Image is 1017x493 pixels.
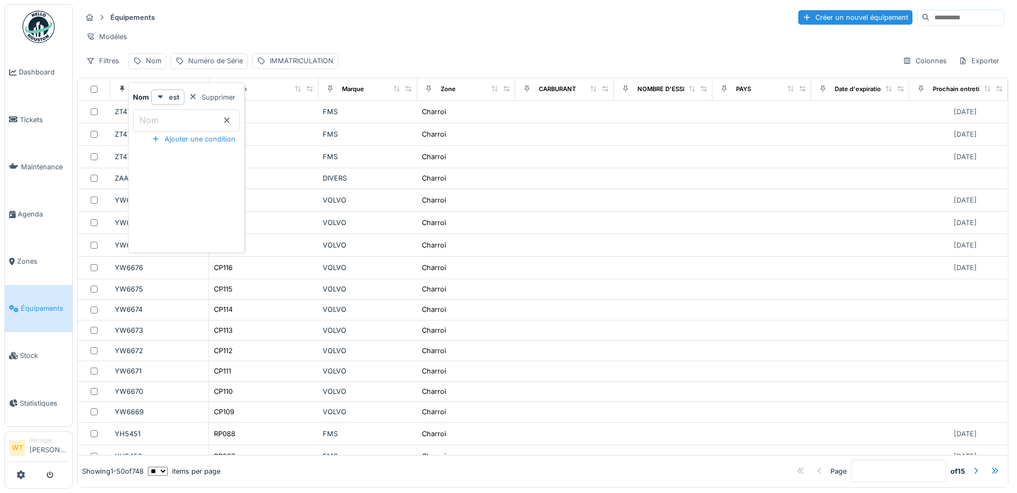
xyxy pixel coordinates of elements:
div: [DATE] [954,240,977,250]
div: Charroi [422,129,446,139]
div: Modèles [81,29,132,44]
div: Charroi [422,284,446,294]
div: Filtres [81,53,124,69]
div: Créer un nouvel équipement [798,10,912,25]
div: [DATE] [954,129,977,139]
div: DIVERS [323,173,413,183]
div: Marque [342,85,364,94]
div: VOLVO [323,284,413,294]
div: NOMBRE D'ESSIEU [637,85,693,94]
div: CP110 [214,386,233,397]
div: Zone [441,85,456,94]
div: VOLVO [323,195,413,205]
strong: Équipements [106,12,159,23]
div: [DATE] [954,451,977,461]
strong: of 15 [951,466,965,476]
div: Charroi [422,107,446,117]
div: Ajouter une condition [147,132,240,146]
div: ZT4725 [115,129,204,139]
div: CP115 [214,284,233,294]
div: YW6674 [115,304,204,315]
div: FMS [323,107,413,117]
div: [DATE] [954,152,977,162]
div: Prochain entretien [933,85,987,94]
div: YW6669 [115,407,204,417]
div: Charroi [422,152,446,162]
div: CP113 [214,325,233,335]
div: [DATE] [954,429,977,439]
div: Charroi [422,304,446,315]
div: YH5451 [115,429,204,439]
div: Charroi [422,325,446,335]
strong: est [169,92,180,102]
div: Charroi [422,429,446,439]
div: Numéro de Série [188,56,243,66]
div: YW6676 [115,263,204,273]
div: ZT4724 [115,152,204,162]
span: Zones [17,256,68,266]
div: FMS [323,152,413,162]
span: Agenda [18,209,68,219]
div: Exporter [954,53,1004,69]
div: Charroi [422,173,446,183]
div: Charroi [422,407,446,417]
div: [DATE] [954,218,977,228]
div: FMS [323,451,413,461]
div: Nom [146,56,161,66]
div: Charroi [422,195,446,205]
span: Stock [20,350,68,361]
div: CP109 [214,407,234,417]
span: Équipements [21,303,68,313]
div: YW6679 [115,195,204,205]
li: WT [9,440,25,456]
div: VOLVO [323,218,413,228]
div: Supprimer [184,90,240,104]
div: YW6672 [115,346,204,356]
div: YH5450 [115,451,204,461]
div: Charroi [422,366,446,376]
div: ZAAA493 [115,173,204,183]
div: VOLVO [323,325,413,335]
div: [DATE] [954,107,977,117]
div: VOLVO [323,346,413,356]
div: Charroi [422,451,446,461]
div: YW6677 [115,240,204,250]
div: Colonnes [898,53,952,69]
div: CP112 [214,346,233,356]
div: Charroi [422,386,446,397]
div: [DATE] [954,263,977,273]
div: IMMATRICULATION [270,56,333,66]
div: VOLVO [323,240,413,250]
span: Dashboard [19,67,68,77]
div: VOLVO [323,304,413,315]
div: Manager [29,436,68,444]
div: Charroi [422,263,446,273]
div: Showing 1 - 50 of 748 [82,466,144,476]
div: RP087 [214,451,235,461]
div: CARBURANT [539,85,576,94]
li: [PERSON_NAME] [29,436,68,459]
div: VOLVO [323,263,413,273]
label: Nom [137,114,161,126]
div: YW6670 [115,386,204,397]
div: YW6671 [115,366,204,376]
div: Charroi [422,240,446,250]
div: CP114 [214,304,233,315]
div: Date d'expiration [835,85,885,94]
div: Page [830,466,847,476]
div: ZT4727 [115,107,204,117]
div: Charroi [422,346,446,356]
div: VOLVO [323,386,413,397]
div: FMS [323,429,413,439]
div: YW6673 [115,325,204,335]
div: items per page [148,466,220,476]
div: FMS [323,129,413,139]
div: YW6675 [115,284,204,294]
div: RP088 [214,429,235,439]
div: YW6678 [115,218,204,228]
div: VOLVO [323,407,413,417]
div: CP111 [214,366,231,376]
div: [DATE] [954,195,977,205]
span: Maintenance [21,162,68,172]
span: Tickets [20,115,68,125]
